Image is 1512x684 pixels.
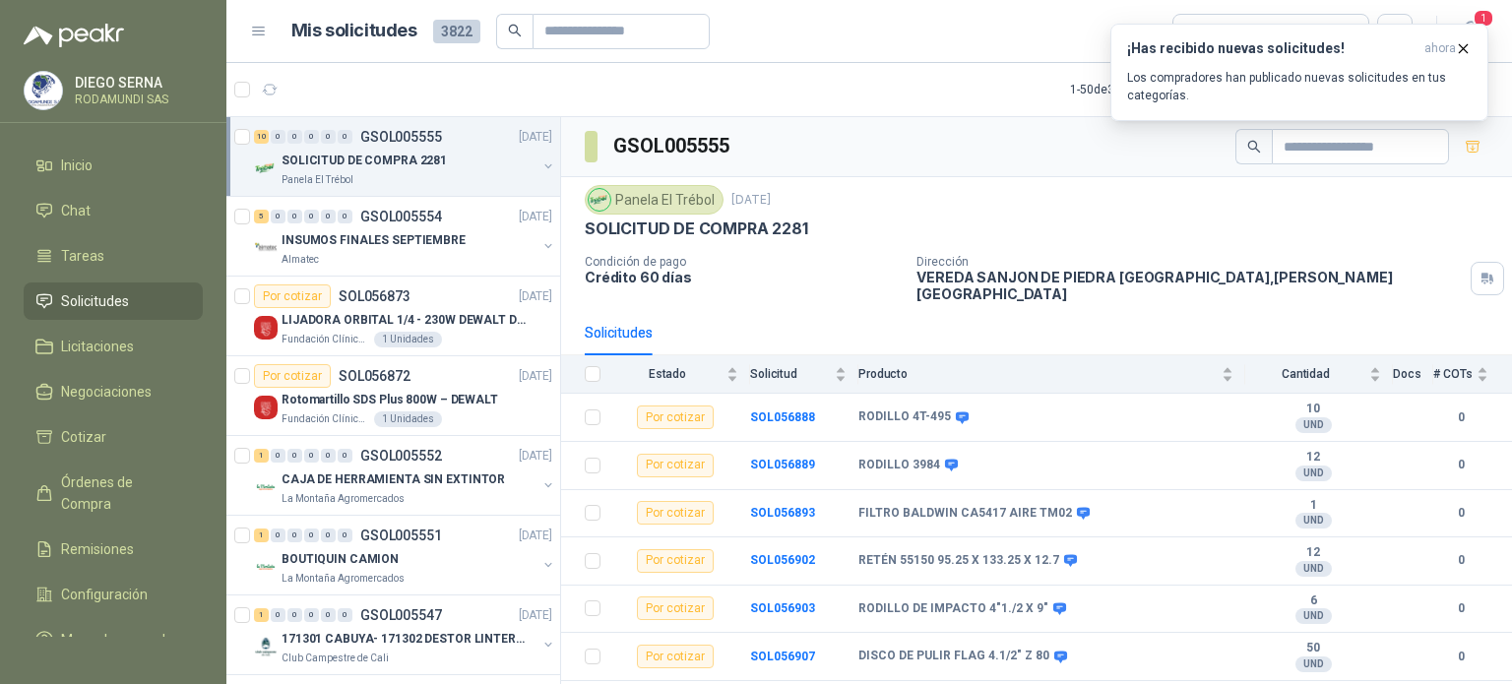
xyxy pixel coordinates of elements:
[291,17,417,45] h1: Mis solicitudes
[254,635,278,658] img: Company Logo
[24,147,203,184] a: Inicio
[374,332,442,347] div: 1 Unidades
[1295,608,1332,624] div: UND
[858,649,1049,664] b: DISCO DE PULIR FLAG 4.1/2" Z 80
[226,356,560,436] a: Por cotizarSOL056872[DATE] Company LogoRotomartillo SDS Plus 800W – DEWALTFundación Clínica Shaio...
[1433,408,1488,427] b: 0
[1245,593,1381,609] b: 6
[61,426,106,448] span: Cotizar
[1127,69,1472,104] p: Los compradores han publicado nuevas solicitudes en tus categorías.
[24,621,203,658] a: Manuales y ayuda
[61,538,134,560] span: Remisiones
[916,255,1463,269] p: Dirección
[24,418,203,456] a: Cotizar
[1433,367,1473,381] span: # COTs
[282,152,447,170] p: SOLICITUD DE COMPRA 2281
[1295,656,1332,672] div: UND
[282,470,505,489] p: CAJA DE HERRAMIENTA SIN EXTINTOR
[360,210,442,223] p: GSOL005554
[282,231,466,250] p: INSUMOS FINALES SEPTIEMBRE
[287,130,302,144] div: 0
[637,596,714,620] div: Por cotizar
[282,172,353,188] p: Panela El Trébol
[858,355,1245,394] th: Producto
[1110,24,1488,121] button: ¡Has recibido nuevas solicitudes!ahora Los compradores han publicado nuevas solicitudes en tus ca...
[254,364,331,388] div: Por cotizar
[304,608,319,622] div: 0
[1295,561,1332,577] div: UND
[750,506,815,520] b: SOL056893
[519,606,552,625] p: [DATE]
[282,651,389,666] p: Club Campestre de Cali
[613,131,732,161] h3: GSOL005555
[61,584,148,605] span: Configuración
[374,411,442,427] div: 1 Unidades
[360,130,442,144] p: GSOL005555
[254,475,278,499] img: Company Logo
[271,210,285,223] div: 0
[585,218,808,239] p: SOLICITUD DE COMPRA 2281
[1245,641,1381,656] b: 50
[271,608,285,622] div: 0
[254,125,556,188] a: 10 0 0 0 0 0 GSOL005555[DATE] Company LogoSOLICITUD DE COMPRA 2281Panela El Trébol
[1295,417,1332,433] div: UND
[916,269,1463,302] p: VEREDA SANJON DE PIEDRA [GEOGRAPHIC_DATA] , [PERSON_NAME][GEOGRAPHIC_DATA]
[750,458,815,471] b: SOL056889
[858,367,1218,381] span: Producto
[254,524,556,587] a: 1 0 0 0 0 0 GSOL005551[DATE] Company LogoBOUTIQUIN CAMIONLa Montaña Agromercados
[1433,599,1488,618] b: 0
[338,130,352,144] div: 0
[287,449,302,463] div: 0
[321,529,336,542] div: 0
[1433,456,1488,474] b: 0
[61,290,129,312] span: Solicitudes
[750,650,815,663] a: SOL056907
[1473,9,1494,28] span: 1
[585,269,901,285] p: Crédito 60 días
[1433,551,1488,570] b: 0
[304,529,319,542] div: 0
[637,549,714,573] div: Por cotizar
[287,608,302,622] div: 0
[750,553,815,567] b: SOL056902
[731,191,771,210] p: [DATE]
[24,192,203,229] a: Chat
[1433,504,1488,523] b: 0
[519,527,552,545] p: [DATE]
[519,367,552,386] p: [DATE]
[226,277,560,356] a: Por cotizarSOL056873[DATE] Company LogoLIJADORA ORBITAL 1/4 - 230W DEWALT DWE6411-B3Fundación Clí...
[24,530,203,568] a: Remisiones
[858,553,1059,569] b: RETÉN 55150 95.25 X 133.25 X 12.7
[61,336,134,357] span: Licitaciones
[858,601,1048,617] b: RODILLO DE IMPACTO 4"1./2 X 9"
[750,601,815,615] a: SOL056903
[433,20,480,43] span: 3822
[61,629,173,651] span: Manuales y ayuda
[1247,140,1261,154] span: search
[1245,450,1381,466] b: 12
[254,236,278,260] img: Company Logo
[304,130,319,144] div: 0
[1393,355,1433,394] th: Docs
[519,128,552,147] p: [DATE]
[338,449,352,463] div: 0
[508,24,522,37] span: search
[338,529,352,542] div: 0
[750,410,815,424] a: SOL056888
[254,284,331,308] div: Por cotizar
[858,458,940,473] b: RODILLO 3984
[254,603,556,666] a: 1 0 0 0 0 0 GSOL005547[DATE] Company Logo171301 CABUYA- 171302 DESTOR LINTER- 171305 PINZAClub Ca...
[271,130,285,144] div: 0
[254,156,278,180] img: Company Logo
[304,210,319,223] div: 0
[750,355,858,394] th: Solicitud
[254,210,269,223] div: 5
[282,571,405,587] p: La Montaña Agromercados
[637,645,714,668] div: Por cotizar
[360,608,442,622] p: GSOL005547
[271,529,285,542] div: 0
[612,355,750,394] th: Estado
